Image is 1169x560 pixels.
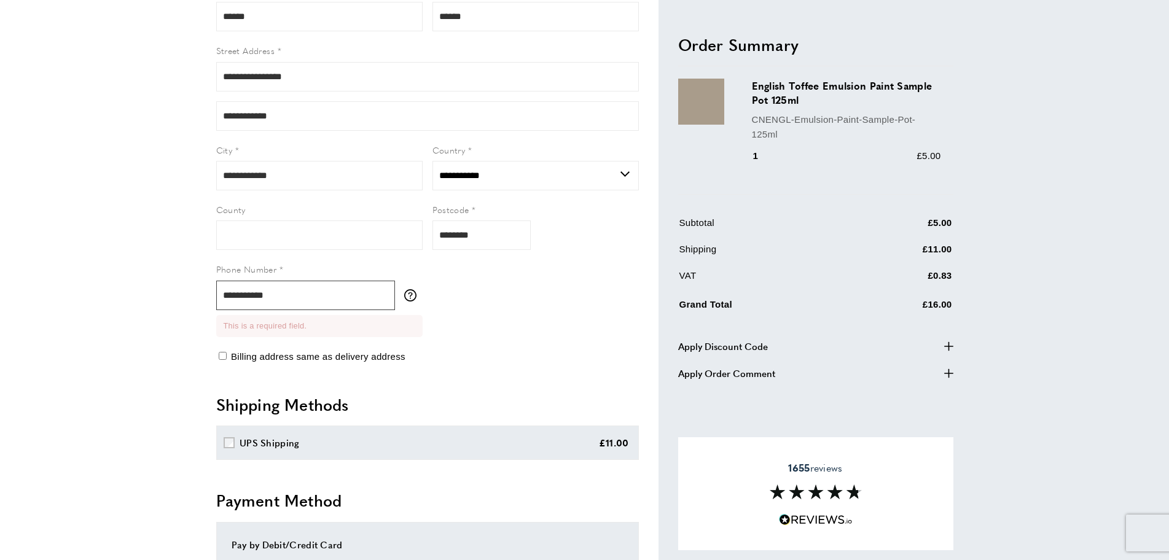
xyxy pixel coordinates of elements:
[917,150,940,160] span: £5.00
[679,215,854,239] td: Subtotal
[678,365,775,380] span: Apply Order Comment
[678,33,953,55] h2: Order Summary
[788,462,842,474] span: reviews
[432,144,466,156] span: Country
[855,215,952,239] td: £5.00
[679,294,854,321] td: Grand Total
[678,79,724,125] img: English Toffee Emulsion Paint Sample Pot 125ml
[678,338,768,353] span: Apply Discount Code
[679,241,854,265] td: Shipping
[752,79,941,107] h3: English Toffee Emulsion Paint Sample Pot 125ml
[404,289,423,301] button: More information
[224,320,415,332] li: This is a required field.
[240,435,300,450] div: UPS Shipping
[216,263,277,275] span: Phone Number
[216,489,639,511] h2: Payment Method
[216,144,233,156] span: City
[788,461,810,475] strong: 1655
[219,352,227,360] input: Billing address same as delivery address
[231,351,405,362] span: Billing address same as delivery address
[216,203,246,216] span: County
[679,268,854,292] td: VAT
[232,537,624,552] div: Pay by Debit/Credit Card
[779,514,853,526] img: Reviews.io 5 stars
[770,484,862,499] img: Reviews section
[855,241,952,265] td: £11.00
[432,203,469,216] span: Postcode
[599,435,629,450] div: £11.00
[855,268,952,292] td: £0.83
[752,148,776,163] div: 1
[216,44,275,56] span: Street Address
[216,394,639,416] h2: Shipping Methods
[752,112,941,141] p: CNENGL-Emulsion-Paint-Sample-Pot-125ml
[855,294,952,321] td: £16.00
